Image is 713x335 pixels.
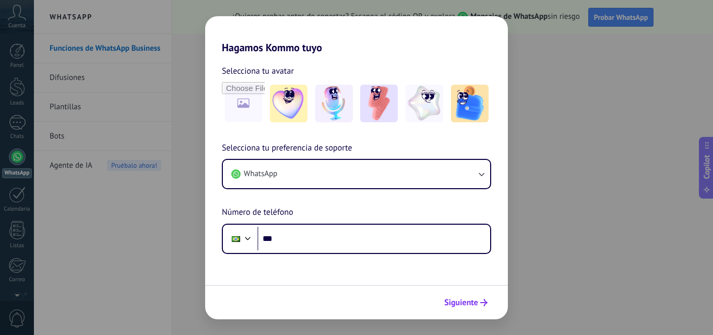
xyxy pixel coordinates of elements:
span: Selecciona tu preferencia de soporte [222,142,352,155]
img: -4.jpeg [406,85,443,122]
span: WhatsApp [244,169,277,179]
img: -3.jpeg [360,85,398,122]
img: -2.jpeg [315,85,353,122]
span: Siguiente [444,299,478,306]
span: Selecciona tu avatar [222,64,294,78]
img: -1.jpeg [270,85,307,122]
button: Siguiente [439,294,492,311]
h2: Hagamos Kommo tuyo [205,16,508,54]
button: WhatsApp [223,160,490,188]
span: Número de teléfono [222,206,293,220]
div: Brazil: + 55 [226,228,246,250]
img: -5.jpeg [451,85,489,122]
